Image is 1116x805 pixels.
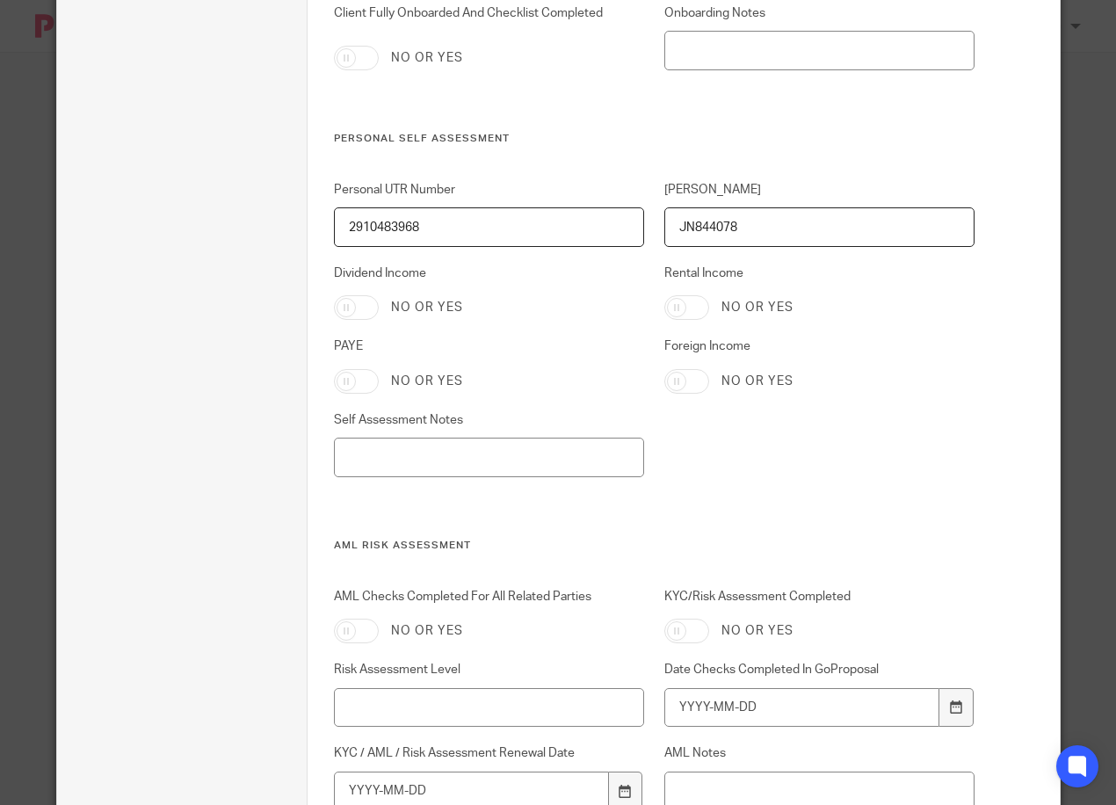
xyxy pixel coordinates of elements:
label: AML Notes [664,744,975,762]
label: PAYE [334,337,644,355]
label: Rental Income [664,265,975,282]
label: Onboarding Notes [664,4,975,22]
h3: Personal Self Assessment [334,132,975,146]
label: KYC/Risk Assessment Completed [664,588,975,606]
label: [PERSON_NAME] [664,181,975,199]
h3: AML Risk Assessment [334,539,975,553]
label: No or yes [391,622,463,640]
label: Date Checks Completed In GoProposal [664,661,975,678]
label: Self Assessment Notes [334,411,644,429]
label: No or yes [721,299,794,316]
label: Foreign Income [664,337,975,355]
label: Personal UTR Number [334,181,644,199]
label: KYC / AML / Risk Assessment Renewal Date [334,744,644,762]
input: YYYY-MM-DD [664,688,939,728]
label: Dividend Income [334,265,644,282]
label: Client Fully Onboarded And Checklist Completed [334,4,644,33]
label: No or yes [721,622,794,640]
label: No or yes [391,373,463,390]
label: Risk Assessment Level [334,661,644,678]
label: AML Checks Completed For All Related Parties [334,588,644,606]
label: No or yes [391,49,463,67]
label: No or yes [721,373,794,390]
label: No or yes [391,299,463,316]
